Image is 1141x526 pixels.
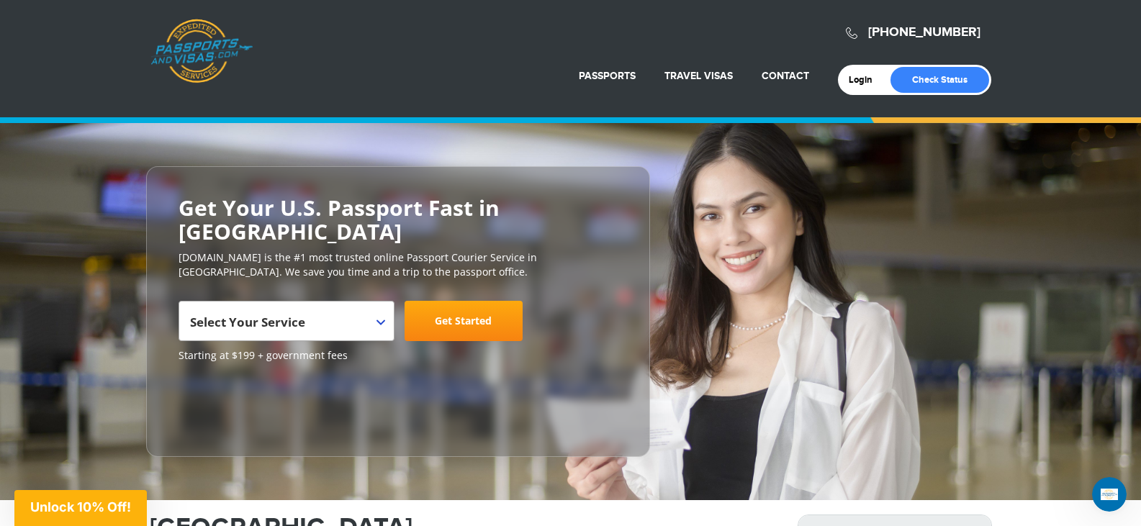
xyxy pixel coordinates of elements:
p: [DOMAIN_NAME] is the #1 most trusted online Passport Courier Service in [GEOGRAPHIC_DATA]. We sav... [179,250,618,279]
iframe: Customer reviews powered by Trustpilot [179,370,287,442]
iframe: Intercom live chat [1092,477,1127,512]
span: Select Your Service [190,307,379,347]
a: [PHONE_NUMBER] [868,24,980,40]
h2: Get Your U.S. Passport Fast in [GEOGRAPHIC_DATA] [179,196,618,243]
span: Select Your Service [179,301,394,341]
span: Unlock 10% Off! [30,499,131,514]
div: Unlock 10% Off! [14,490,147,526]
a: Check Status [890,67,989,93]
a: Passports [579,70,636,82]
a: Get Started [405,301,523,341]
a: Contact [762,70,809,82]
a: Login [849,74,883,86]
span: Select Your Service [190,314,305,330]
a: Travel Visas [664,70,733,82]
span: Starting at $199 + government fees [179,348,618,363]
a: Passports & [DOMAIN_NAME] [150,19,253,83]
